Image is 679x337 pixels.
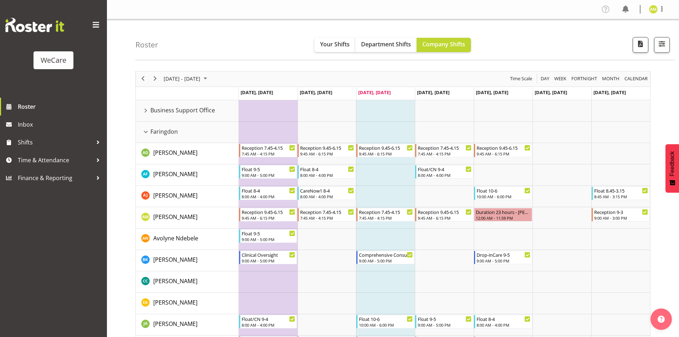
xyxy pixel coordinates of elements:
[136,229,239,250] td: Avolyne Ndebele resource
[594,187,648,194] div: Float 8.45-3.15
[136,250,239,271] td: Brian Ko resource
[418,144,472,151] div: Reception 7.45-4.15
[474,251,532,264] div: Brian Ko"s event - Drop-inCare 9-5 Begin From Friday, September 26, 2025 at 9:00:00 AM GMT+12:00 ...
[540,74,550,83] span: Day
[300,194,354,199] div: 8:00 AM - 4:00 PM
[509,74,533,83] span: Time Scale
[150,106,215,114] span: Business Support Office
[355,38,417,52] button: Department Shifts
[300,215,354,221] div: 7:45 AM - 4:15 PM
[153,255,197,264] a: [PERSON_NAME]
[163,74,210,83] button: September 2025
[477,144,530,151] div: Reception 9.45-6.15
[153,298,197,306] span: [PERSON_NAME]
[153,234,198,242] a: Avolyne Ndebele
[418,322,472,328] div: 9:00 AM - 5:00 PM
[665,144,679,193] button: Feedback - Show survey
[242,151,295,157] div: 7:45 AM - 4:15 PM
[320,40,350,48] span: Your Shifts
[153,277,197,285] a: [PERSON_NAME]
[239,165,297,179] div: Alex Ferguson"s event - Float 9-5 Begin From Monday, September 22, 2025 at 9:00:00 AM GMT+12:00 E...
[242,258,295,264] div: 9:00 AM - 5:00 PM
[18,119,103,130] span: Inbox
[153,213,197,221] a: [PERSON_NAME]
[242,315,295,322] div: Float/CN 9-4
[415,315,473,328] div: Jane Arps"s event - Float 9-5 Begin From Thursday, September 25, 2025 at 9:00:00 AM GMT+12:00 End...
[477,194,530,199] div: 10:00 AM - 6:00 PM
[239,187,297,200] div: Amy Johannsen"s event - Float 8-4 Begin From Monday, September 22, 2025 at 8:00:00 AM GMT+12:00 E...
[18,137,93,148] span: Shifts
[593,89,626,96] span: [DATE], [DATE]
[359,144,413,151] div: Reception 9.45-6.15
[298,144,356,157] div: Aleea Devenport"s event - Reception 9.45-6.15 Begin From Tuesday, September 23, 2025 at 9:45:00 A...
[242,208,295,215] div: Reception 9.45-6.15
[298,187,356,200] div: Amy Johannsen"s event - CareNow1 8-4 Begin From Tuesday, September 23, 2025 at 8:00:00 AM GMT+12:...
[649,5,658,14] img: antonia-mao10998.jpg
[474,315,532,328] div: Jane Arps"s event - Float 8-4 Begin From Friday, September 26, 2025 at 8:00:00 AM GMT+12:00 Ends ...
[658,316,665,323] img: help-xxl-2.png
[553,74,568,83] button: Timeline Week
[300,144,354,151] div: Reception 9.45-6.15
[601,74,620,83] span: Month
[418,172,472,178] div: 8:00 AM - 4:00 PM
[592,208,650,221] div: Antonia Mao"s event - Reception 9-3 Begin From Sunday, September 28, 2025 at 9:00:00 AM GMT+13:00...
[5,18,64,32] img: Rosterit website logo
[242,172,295,178] div: 9:00 AM - 5:00 PM
[242,215,295,221] div: 9:45 AM - 6:15 PM
[535,89,567,96] span: [DATE], [DATE]
[418,315,472,322] div: Float 9-5
[418,151,472,157] div: 7:45 AM - 4:15 PM
[477,315,530,322] div: Float 8-4
[153,320,197,328] a: [PERSON_NAME]
[418,208,472,215] div: Reception 9.45-6.15
[554,74,567,83] span: Week
[242,236,295,242] div: 9:00 AM - 5:00 PM
[474,187,532,200] div: Amy Johannsen"s event - Float 10-6 Begin From Friday, September 26, 2025 at 10:00:00 AM GMT+12:00...
[137,71,149,86] div: previous period
[136,100,239,122] td: Business Support Office resource
[138,74,148,83] button: Previous
[242,251,295,258] div: Clinical Oversight
[18,173,93,183] span: Finance & Reporting
[571,74,598,83] span: Fortnight
[149,71,161,86] div: next period
[669,151,675,176] span: Feedback
[359,322,413,328] div: 10:00 AM - 6:00 PM
[477,258,530,264] div: 9:00 AM - 5:00 PM
[150,127,178,136] span: Faringdon
[594,208,648,215] div: Reception 9-3
[356,315,415,328] div: Jane Arps"s event - Float 10-6 Begin From Wednesday, September 24, 2025 at 10:00:00 AM GMT+12:00 ...
[314,38,355,52] button: Your Shifts
[136,143,239,164] td: Aleea Devenport resource
[153,256,197,264] span: [PERSON_NAME]
[136,207,239,229] td: Antonia Mao resource
[135,41,158,49] h4: Roster
[239,315,297,328] div: Jane Arps"s event - Float/CN 9-4 Begin From Monday, September 22, 2025 at 8:00:00 AM GMT+12:00 En...
[356,144,415,157] div: Aleea Devenport"s event - Reception 9.45-6.15 Begin From Wednesday, September 24, 2025 at 9:45:00...
[242,230,295,237] div: Float 9-5
[136,122,239,143] td: Faringdon resource
[298,208,356,221] div: Antonia Mao"s event - Reception 7.45-4.15 Begin From Tuesday, September 23, 2025 at 7:45:00 AM GM...
[153,191,197,200] a: [PERSON_NAME]
[476,215,530,221] div: 12:00 AM - 11:59 PM
[153,170,197,178] a: [PERSON_NAME]
[476,89,508,96] span: [DATE], [DATE]
[654,37,670,53] button: Filter Shifts
[633,37,648,53] button: Download a PDF of the roster according to the set date range.
[242,322,295,328] div: 8:00 AM - 4:00 PM
[153,320,197,328] span: [PERSON_NAME]
[477,322,530,328] div: 8:00 AM - 4:00 PM
[136,164,239,186] td: Alex Ferguson resource
[242,165,295,173] div: Float 9-5
[359,258,413,264] div: 9:00 AM - 5:00 PM
[474,144,532,157] div: Aleea Devenport"s event - Reception 9.45-6.15 Begin From Friday, September 26, 2025 at 9:45:00 AM...
[18,155,93,165] span: Time & Attendance
[242,144,295,151] div: Reception 7.45-4.15
[300,151,354,157] div: 9:45 AM - 6:15 PM
[415,144,473,157] div: Aleea Devenport"s event - Reception 7.45-4.15 Begin From Thursday, September 25, 2025 at 7:45:00 ...
[136,314,239,336] td: Jane Arps resource
[592,187,650,200] div: Amy Johannsen"s event - Float 8.45-3.15 Begin From Sunday, September 28, 2025 at 8:45:00 AM GMT+1...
